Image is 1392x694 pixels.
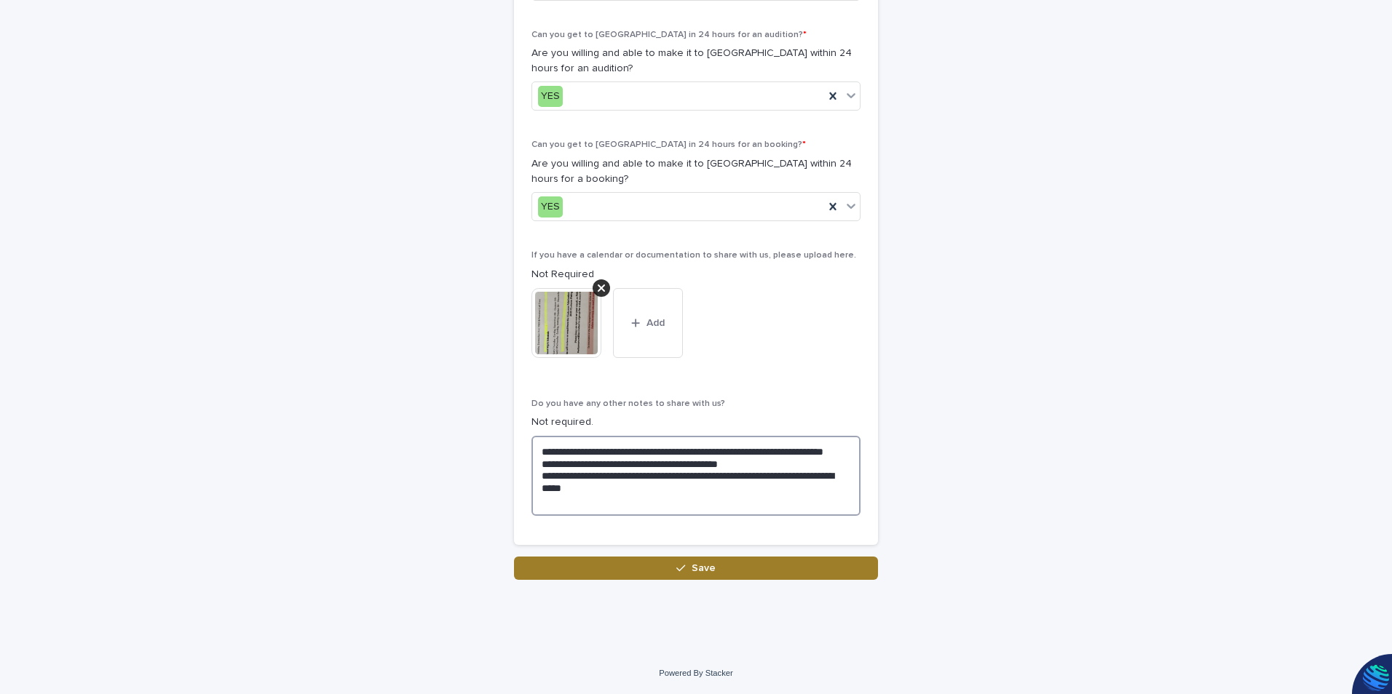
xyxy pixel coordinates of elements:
a: Powered By Stacker [659,669,732,677]
span: Can you get to [GEOGRAPHIC_DATA] in 24 hours for an booking? [531,140,806,149]
p: Not required. [531,415,861,430]
span: Add [646,318,665,328]
span: Can you get to [GEOGRAPHIC_DATA] in 24 hours for an audition? [531,31,807,39]
span: Save [692,563,716,573]
p: Not Required [531,267,861,282]
button: Save [514,557,878,580]
span: Do you have any other notes to share with us? [531,399,725,408]
p: Are you willing and able to make it to [GEOGRAPHIC_DATA] within 24 hours for an audition? [531,46,861,76]
button: Add [613,288,683,358]
div: YES [538,196,563,218]
p: Are you willing and able to make it to [GEOGRAPHIC_DATA] within 24 hours for a booking? [531,156,861,187]
div: YES [538,86,563,107]
span: If you have a calendar or documentation to share with us, please upload here. [531,251,856,260]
